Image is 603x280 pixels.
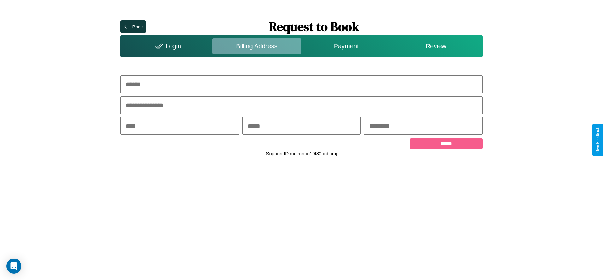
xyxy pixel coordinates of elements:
div: Review [391,38,481,54]
div: Payment [301,38,391,54]
div: Login [122,38,212,54]
div: Give Feedback [595,127,600,153]
button: Back [120,20,146,33]
div: Back [132,24,143,29]
div: Open Intercom Messenger [6,259,21,274]
div: Billing Address [212,38,301,54]
h1: Request to Book [146,18,483,35]
p: Support ID: mejronoo19t80onbamj [266,149,337,158]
